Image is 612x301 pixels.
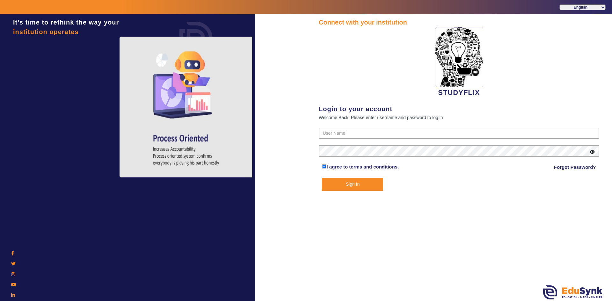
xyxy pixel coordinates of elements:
[319,27,599,98] div: STUDYFLIX
[543,285,602,299] img: edusynk.png
[13,19,119,26] span: It's time to rethink the way your
[435,27,483,87] img: 2da83ddf-6089-4dce-a9e2-416746467bdd
[554,163,596,171] a: Forgot Password?
[326,164,399,169] a: I agree to terms and conditions.
[172,14,220,62] img: login.png
[319,128,599,139] input: User Name
[322,178,383,191] button: Sign In
[120,37,253,177] img: login4.png
[319,104,599,114] div: Login to your account
[319,114,599,121] div: Welcome Back, Please enter username and password to log in
[319,18,599,27] div: Connect with your institution
[13,28,79,35] span: institution operates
